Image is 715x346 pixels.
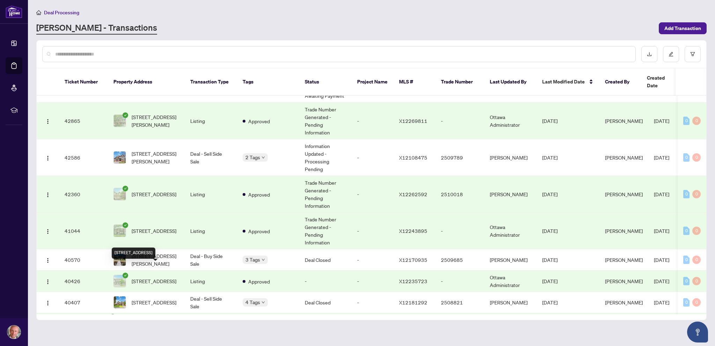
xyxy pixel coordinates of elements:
td: - [435,103,484,139]
div: 0 [683,277,690,285]
img: logo_orange.svg [11,11,17,17]
td: [PERSON_NAME] [484,292,537,313]
th: Ticket Number [59,68,108,96]
td: Deal - Buy Side Sale [185,249,237,271]
td: Trade Number Generated - Pending Information [299,213,352,249]
span: [DATE] [542,191,558,197]
span: [STREET_ADDRESS] [132,299,176,306]
div: 0 [692,153,701,162]
span: Approved [248,278,270,285]
img: Logo [45,258,51,263]
td: Listing [185,213,237,249]
span: [DATE] [542,118,558,124]
span: [STREET_ADDRESS] [132,190,176,198]
th: Created By [599,68,641,96]
span: Deal Processing [44,9,79,16]
img: thumbnail-img [114,254,126,266]
td: Trade Number Generated - Pending Information [299,176,352,213]
span: 2 Tags [245,153,260,161]
a: [PERSON_NAME] - Transactions [36,22,157,35]
span: [PERSON_NAME] [605,191,643,197]
span: [PERSON_NAME] [605,228,643,234]
td: [PERSON_NAME] [484,176,537,213]
td: 2510018 [435,176,484,213]
td: 42586 [59,139,108,176]
span: [STREET_ADDRESS][PERSON_NAME] [132,113,179,128]
span: Last Modified Date [542,78,585,86]
span: home [36,10,41,15]
td: - [299,271,352,292]
td: Deal - Sell Side Sale [185,292,237,313]
span: X12243895 [399,228,427,234]
img: Logo [45,229,51,234]
span: check-circle [123,186,128,191]
th: Status [299,68,352,96]
span: download [647,52,652,57]
span: Created Date [647,74,676,89]
td: [PERSON_NAME] [484,249,537,271]
button: filter [685,46,701,62]
td: - [352,139,393,176]
span: check-circle [110,314,116,319]
span: edit [669,52,673,57]
span: Add Transaction [664,23,701,34]
th: Property Address [108,68,185,96]
td: - [352,292,393,313]
td: 2508821 [435,292,484,313]
img: thumbnail-img [114,152,126,163]
div: Keywords by Traffic [77,41,118,46]
div: v 4.0.25 [20,11,34,17]
td: Ottawa Administrator [484,213,537,249]
td: 40426 [59,271,108,292]
td: - [352,176,393,213]
td: Ottawa Administrator [484,271,537,292]
span: X12235723 [399,278,427,284]
span: down [261,156,265,159]
img: Logo [45,279,51,285]
span: Approved [248,117,270,125]
span: [PERSON_NAME] [605,278,643,284]
span: filter [690,52,695,57]
td: Listing [185,103,237,139]
span: [STREET_ADDRESS][PERSON_NAME] [132,252,179,267]
span: [DATE] [654,154,669,161]
img: Logo [45,192,51,198]
button: edit [663,46,679,62]
img: thumbnail-img [114,115,126,127]
td: [PERSON_NAME] [484,139,537,176]
span: Approved [248,191,270,198]
td: - [435,271,484,292]
th: Tags [237,68,299,96]
button: Logo [42,254,53,265]
span: [DATE] [654,278,669,284]
span: [DATE] [542,299,558,305]
div: 0 [692,227,701,235]
span: [STREET_ADDRESS][PERSON_NAME] [132,150,179,165]
div: 0 [692,256,701,264]
div: 0 [692,117,701,125]
div: 0 [683,153,690,162]
div: [STREET_ADDRESS] [112,248,155,259]
button: Open asap [687,322,708,343]
span: [DATE] [542,257,558,263]
div: 0 [683,190,690,198]
span: [DATE] [654,228,669,234]
td: Listing [185,176,237,213]
img: Profile Icon [7,325,21,339]
span: [STREET_ADDRESS] [132,277,176,285]
img: thumbnail-img [114,275,126,287]
span: [DATE] [542,154,558,161]
td: 41044 [59,213,108,249]
th: MLS # [393,68,435,96]
img: website_grey.svg [11,18,17,24]
td: 40570 [59,249,108,271]
button: Logo [42,225,53,236]
span: X12262592 [399,191,427,197]
td: Trade Number Generated - Pending Information [299,103,352,139]
th: Transaction Type [185,68,237,96]
th: Trade Number [435,68,484,96]
td: Deal Closed [299,249,352,271]
span: check-circle [123,222,128,228]
span: [PERSON_NAME] [605,154,643,161]
td: - [352,213,393,249]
